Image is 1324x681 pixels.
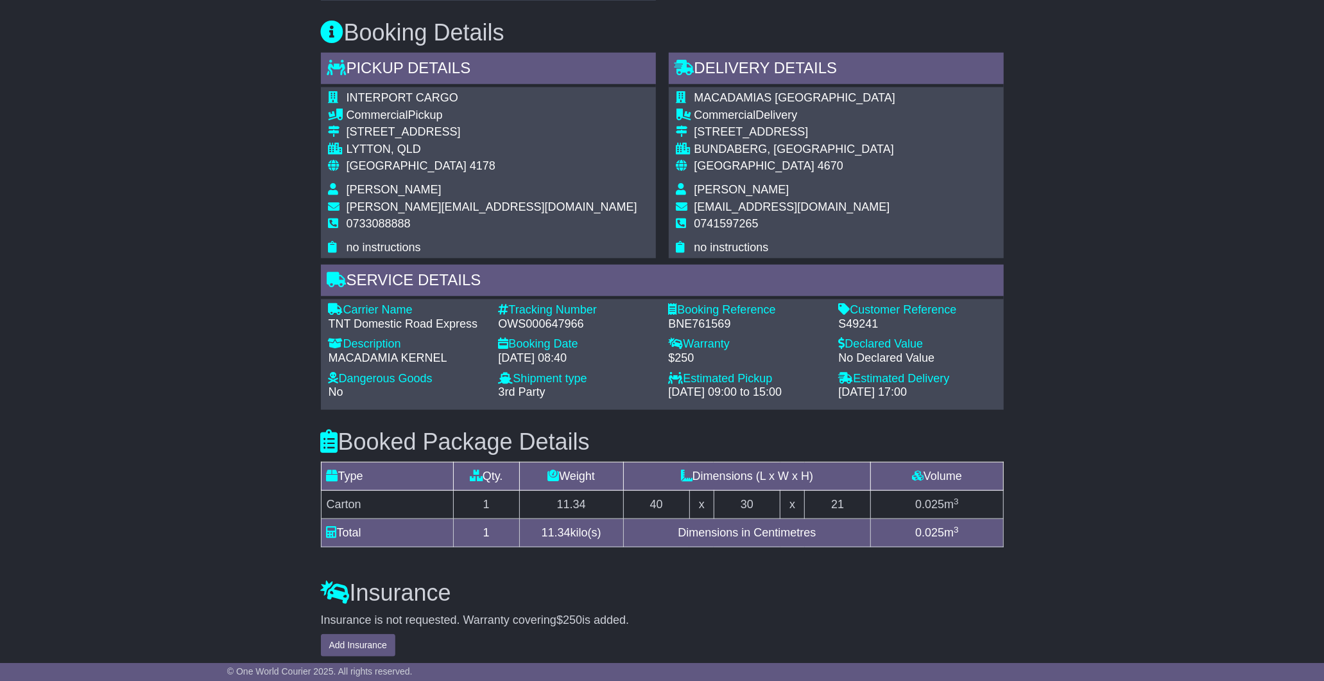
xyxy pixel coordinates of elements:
[694,183,789,196] span: [PERSON_NAME]
[694,109,895,123] div: Delivery
[694,217,759,230] span: 0741597265
[347,109,408,121] span: Commercial
[623,463,871,491] td: Dimensions (L x W x H)
[694,125,895,139] div: [STREET_ADDRESS]
[669,372,826,386] div: Estimated Pickup
[839,317,996,332] div: S49241
[694,109,756,121] span: Commercial
[818,159,843,172] span: 4670
[519,491,623,519] td: 11.34
[499,372,656,386] div: Shipment type
[669,351,826,366] div: $250
[669,337,826,351] div: Warranty
[321,580,1004,606] h3: Insurance
[839,385,996,400] div: [DATE] 17:00
[839,337,996,351] div: Declared Value
[321,491,453,519] td: Carton
[871,519,1003,547] td: m
[780,491,805,519] td: x
[321,519,453,547] td: Total
[499,303,656,317] div: Tracking Number
[694,241,769,254] span: no instructions
[329,337,486,351] div: Description
[499,337,656,351] div: Booking Date
[839,372,996,386] div: Estimated Delivery
[694,159,814,172] span: [GEOGRAPHIC_DATA]
[347,143,637,157] div: LYTTON, QLD
[519,463,623,491] td: Weight
[871,463,1003,491] td: Volume
[556,614,582,626] span: $250
[839,351,996,366] div: No Declared Value
[499,351,656,366] div: [DATE] 08:40
[329,303,486,317] div: Carrier Name
[805,491,871,519] td: 21
[329,317,486,332] div: TNT Domestic Road Express
[954,497,959,506] sup: 3
[453,519,519,547] td: 1
[321,463,453,491] td: Type
[954,525,959,535] sup: 3
[347,217,411,230] span: 0733088888
[915,498,944,511] span: 0.025
[347,109,637,123] div: Pickup
[623,519,871,547] td: Dimensions in Centimetres
[321,614,1004,628] div: Insurance is not requested. Warranty covering is added.
[470,159,495,172] span: 4178
[871,491,1003,519] td: m
[347,183,442,196] span: [PERSON_NAME]
[669,303,826,317] div: Booking Reference
[839,303,996,317] div: Customer Reference
[694,200,890,213] span: [EMAIL_ADDRESS][DOMAIN_NAME]
[519,519,623,547] td: kilo(s)
[227,666,413,677] span: © One World Courier 2025. All rights reserved.
[321,53,656,87] div: Pickup Details
[321,429,1004,455] h3: Booked Package Details
[714,491,780,519] td: 30
[329,351,486,366] div: MACADAMIA KERNEL
[694,143,895,157] div: BUNDABERG, [GEOGRAPHIC_DATA]
[329,385,343,398] span: No
[347,200,637,213] span: [PERSON_NAME][EMAIL_ADDRESS][DOMAIN_NAME]
[347,125,637,139] div: [STREET_ADDRESS]
[347,91,458,104] span: INTERPORT CARGO
[347,241,421,254] span: no instructions
[453,491,519,519] td: 1
[347,159,467,172] span: [GEOGRAPHIC_DATA]
[542,526,571,539] span: 11.34
[499,385,546,398] span: 3rd Party
[915,526,944,539] span: 0.025
[321,634,395,657] button: Add Insurance
[694,91,895,104] span: MACADAMIAS [GEOGRAPHIC_DATA]
[689,491,714,519] td: x
[321,20,1004,46] h3: Booking Details
[623,491,689,519] td: 40
[669,385,826,400] div: [DATE] 09:00 to 15:00
[669,317,826,332] div: BNE761569
[499,317,656,332] div: OWS000647966
[669,53,1004,87] div: Delivery Details
[453,463,519,491] td: Qty.
[329,372,486,386] div: Dangerous Goods
[321,265,1004,299] div: Service Details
